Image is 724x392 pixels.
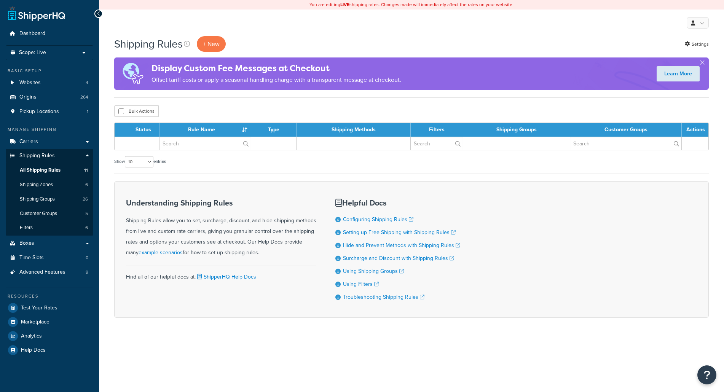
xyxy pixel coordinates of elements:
[570,123,682,137] th: Customer Groups
[19,94,37,100] span: Origins
[251,123,297,137] th: Type
[6,293,93,300] div: Resources
[159,137,251,150] input: Search
[126,266,316,282] div: Find all of our helpful docs at:
[20,182,53,188] span: Shipping Zones
[343,241,460,249] a: Hide and Prevent Methods with Shipping Rules
[6,90,93,104] li: Origins
[6,265,93,279] a: Advanced Features 9
[85,182,88,188] span: 6
[196,273,256,281] a: ShipperHQ Help Docs
[80,94,88,100] span: 264
[6,192,93,206] a: Shipping Groups 26
[19,49,46,56] span: Scope: Live
[126,199,316,258] div: Shipping Rules allow you to set, surcharge, discount, and hide shipping methods from live and cus...
[6,178,93,192] a: Shipping Zones 6
[6,207,93,221] li: Customer Groups
[6,105,93,119] a: Pickup Locations 1
[6,68,93,74] div: Basic Setup
[343,254,454,262] a: Surcharge and Discount with Shipping Rules
[20,167,61,174] span: All Shipping Rules
[125,156,153,167] select: Showentries
[685,39,709,49] a: Settings
[411,137,463,150] input: Search
[343,293,424,301] a: Troubleshooting Shipping Rules
[6,192,93,206] li: Shipping Groups
[85,210,88,217] span: 5
[20,196,55,202] span: Shipping Groups
[86,255,88,261] span: 0
[570,137,681,150] input: Search
[114,156,166,167] label: Show entries
[127,123,159,137] th: Status
[6,76,93,90] a: Websites 4
[19,269,65,276] span: Advanced Features
[343,215,413,223] a: Configuring Shipping Rules
[86,269,88,276] span: 9
[159,123,251,137] th: Rule Name
[114,37,183,51] h1: Shipping Rules
[411,123,463,137] th: Filters
[87,108,88,115] span: 1
[19,30,45,37] span: Dashboard
[6,76,93,90] li: Websites
[19,139,38,145] span: Carriers
[6,207,93,221] a: Customer Groups 5
[6,301,93,315] a: Test Your Rates
[114,105,159,117] button: Bulk Actions
[139,249,183,257] a: example scenarios
[19,240,34,247] span: Boxes
[6,251,93,265] a: Time Slots 0
[6,163,93,177] a: All Shipping Rules 11
[6,163,93,177] li: All Shipping Rules
[21,319,49,325] span: Marketplace
[6,90,93,104] a: Origins 264
[19,80,41,86] span: Websites
[343,267,404,275] a: Using Shipping Groups
[6,149,93,163] a: Shipping Rules
[6,27,93,41] a: Dashboard
[21,333,42,339] span: Analytics
[114,57,151,90] img: duties-banner-06bc72dcb5fe05cb3f9472aba00be2ae8eb53ab6f0d8bb03d382ba314ac3c341.png
[343,228,456,236] a: Setting up Free Shipping with Shipping Rules
[86,80,88,86] span: 4
[21,305,57,311] span: Test Your Rates
[19,255,44,261] span: Time Slots
[6,251,93,265] li: Time Slots
[6,221,93,235] li: Filters
[6,126,93,133] div: Manage Shipping
[297,123,411,137] th: Shipping Methods
[463,123,570,137] th: Shipping Groups
[340,1,349,8] b: LIVE
[21,347,46,354] span: Help Docs
[6,329,93,343] a: Analytics
[6,343,93,357] a: Help Docs
[85,225,88,231] span: 6
[657,66,700,81] a: Learn More
[126,199,316,207] h3: Understanding Shipping Rules
[19,108,59,115] span: Pickup Locations
[197,36,226,52] p: + New
[343,280,379,288] a: Using Filters
[8,6,65,21] a: ShipperHQ Home
[20,225,33,231] span: Filters
[6,221,93,235] a: Filters 6
[335,199,460,207] h3: Helpful Docs
[84,167,88,174] span: 11
[682,123,708,137] th: Actions
[6,315,93,329] a: Marketplace
[19,153,55,159] span: Shipping Rules
[6,265,93,279] li: Advanced Features
[6,149,93,236] li: Shipping Rules
[6,236,93,250] a: Boxes
[20,210,57,217] span: Customer Groups
[151,75,401,85] p: Offset tariff costs or apply a seasonal handling charge with a transparent message at checkout.
[151,62,401,75] h4: Display Custom Fee Messages at Checkout
[697,365,716,384] button: Open Resource Center
[6,135,93,149] a: Carriers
